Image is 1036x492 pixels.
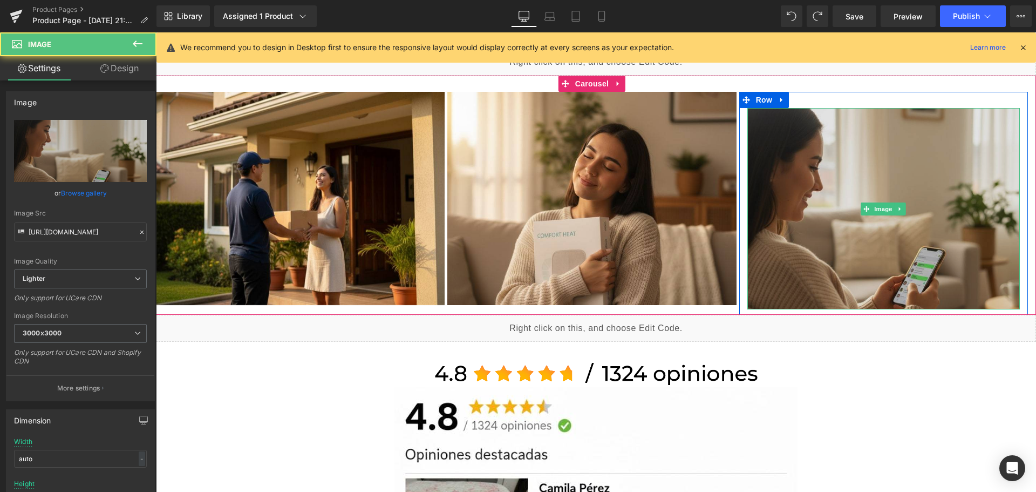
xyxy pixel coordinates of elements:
[455,43,469,59] a: Expand / Collapse
[223,11,308,22] div: Assigned 1 Product
[619,59,633,76] a: Expand / Collapse
[23,274,45,282] b: Lighter
[61,184,107,203] a: Browse gallery
[999,455,1025,481] div: Open Intercom Messenger
[14,348,147,373] div: Only support for UCare CDN and Shopify CDN
[940,5,1006,27] button: Publish
[717,170,739,183] span: Image
[14,223,147,241] input: Link
[14,210,147,217] div: Image Src
[417,43,455,59] span: Carousel
[14,187,147,199] div: or
[23,329,62,337] b: 3000x3000
[14,480,35,488] div: Height
[894,11,923,22] span: Preview
[14,258,147,265] div: Image Quality
[6,375,154,401] button: More settings
[881,5,936,27] a: Preview
[32,5,156,14] a: Product Pages
[14,92,37,107] div: Image
[597,59,619,76] span: Row
[953,12,980,21] span: Publish
[846,11,863,22] span: Save
[537,5,563,27] a: Laptop
[14,438,32,446] div: Width
[14,294,147,309] div: Only support for UCare CDN
[807,5,828,27] button: Redo
[28,40,51,49] span: Image
[511,5,537,27] a: Desktop
[177,11,202,21] span: Library
[14,450,147,468] input: auto
[14,312,147,320] div: Image Resolution
[966,41,1010,54] a: Learn more
[739,170,750,183] a: Expand / Collapse
[1010,5,1032,27] button: More
[57,383,100,393] p: More settings
[32,16,136,25] span: Product Page - [DATE] 21:52:54
[156,5,210,27] a: New Library
[781,5,802,27] button: Undo
[14,410,51,425] div: Dimension
[180,42,674,53] p: We recommend you to design in Desktop first to ensure the responsive layout would display correct...
[563,5,589,27] a: Tablet
[139,451,145,466] div: -
[589,5,615,27] a: Mobile
[80,56,159,80] a: Design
